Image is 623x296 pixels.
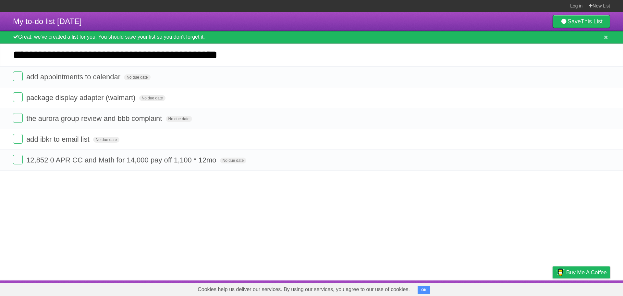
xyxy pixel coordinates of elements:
a: Developers [488,282,514,294]
label: Done [13,113,23,123]
span: Buy me a coffee [566,267,607,278]
a: Terms [522,282,536,294]
span: package display adapter (walmart) [26,94,137,102]
span: the aurora group review and bbb complaint [26,114,164,122]
a: About [466,282,480,294]
span: My to-do list [DATE] [13,17,82,26]
label: Done [13,92,23,102]
label: Done [13,71,23,81]
span: No due date [166,116,192,122]
a: Buy me a coffee [553,266,610,278]
button: OK [418,286,430,294]
a: SaveThis List [553,15,610,28]
span: add ibkr to email list [26,135,91,143]
span: No due date [139,95,165,101]
label: Done [13,134,23,144]
span: No due date [124,74,150,80]
span: No due date [220,158,246,163]
span: No due date [93,137,119,143]
a: Privacy [544,282,561,294]
span: 12,852 0 APR CC and Math for 14,000 pay off 1,100 * 12mo [26,156,218,164]
b: This List [581,18,603,25]
span: Cookies help us deliver our services. By using our services, you agree to our use of cookies. [191,283,416,296]
label: Done [13,155,23,164]
a: Suggest a feature [569,282,610,294]
span: add appointments to calendar [26,73,122,81]
img: Buy me a coffee [556,267,565,278]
